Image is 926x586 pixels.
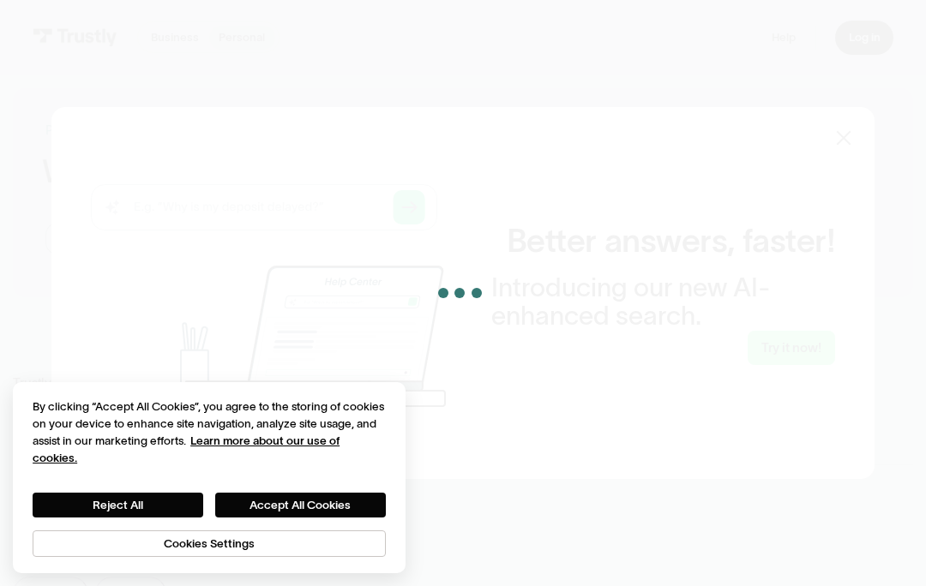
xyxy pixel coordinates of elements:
div: Privacy [33,398,386,557]
div: Cookie banner [13,382,406,573]
button: Cookies Settings [33,530,386,557]
button: Reject All [33,493,203,517]
div: By clicking “Accept All Cookies”, you agree to the storing of cookies on your device to enhance s... [33,398,386,467]
a: More information about your privacy, opens in a new tab [33,434,340,464]
button: Accept All Cookies [215,493,386,517]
